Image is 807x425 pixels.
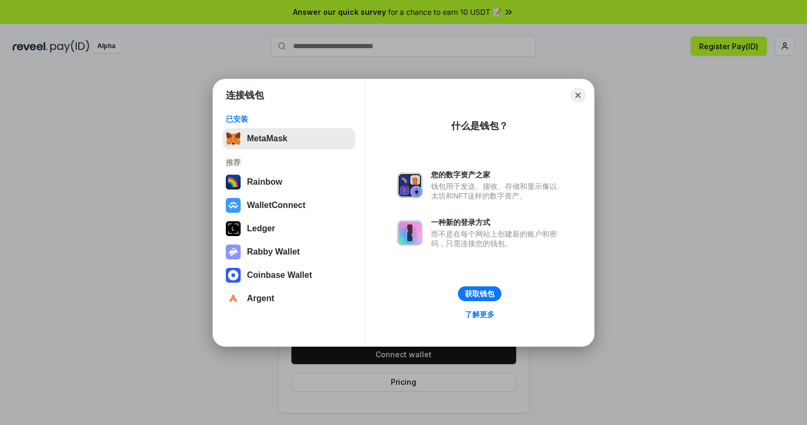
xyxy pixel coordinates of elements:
img: svg+xml,%3Csvg%20width%3D%2228%22%20height%3D%2228%22%20viewBox%3D%220%200%2028%2028%22%20fill%3D... [226,198,241,213]
div: WalletConnect [247,201,306,210]
div: 一种新的登录方式 [431,218,562,227]
button: Coinbase Wallet [223,265,355,286]
div: 什么是钱包？ [451,120,508,132]
img: svg+xml,%3Csvg%20xmlns%3D%22http%3A%2F%2Fwww.w3.org%2F2000%2Fsvg%22%20fill%3D%22none%22%20viewBox... [397,220,423,246]
button: Rainbow [223,171,355,193]
div: 获取钱包 [465,289,494,299]
img: svg+xml,%3Csvg%20xmlns%3D%22http%3A%2F%2Fwww.w3.org%2F2000%2Fsvg%22%20fill%3D%22none%22%20viewBox... [397,173,423,198]
button: WalletConnect [223,195,355,216]
a: 了解更多 [458,308,501,321]
div: 推荐 [226,158,352,167]
div: 了解更多 [465,310,494,319]
img: svg+xml,%3Csvg%20width%3D%22120%22%20height%3D%22120%22%20viewBox%3D%220%200%20120%20120%22%20fil... [226,175,241,189]
div: 您的数字资产之家 [431,170,562,179]
div: Rabby Wallet [247,247,300,257]
div: Rainbow [247,177,282,187]
img: svg+xml,%3Csvg%20width%3D%2228%22%20height%3D%2228%22%20viewBox%3D%220%200%2028%2028%22%20fill%3D... [226,291,241,306]
img: svg+xml,%3Csvg%20width%3D%2228%22%20height%3D%2228%22%20viewBox%3D%220%200%2028%2028%22%20fill%3D... [226,268,241,283]
div: Ledger [247,224,275,233]
h1: 连接钱包 [226,89,264,102]
div: Coinbase Wallet [247,270,312,280]
button: Ledger [223,218,355,239]
img: svg+xml,%3Csvg%20fill%3D%22none%22%20height%3D%2233%22%20viewBox%3D%220%200%2035%2033%22%20width%... [226,131,241,146]
button: MetaMask [223,128,355,149]
div: MetaMask [247,134,287,143]
button: 获取钱包 [458,286,501,301]
button: Argent [223,288,355,309]
div: 而不是在每个网站上创建新的账户和密码，只需连接您的钱包。 [431,229,562,248]
div: 已安装 [226,114,352,124]
button: Close [571,88,585,103]
button: Rabby Wallet [223,241,355,263]
div: Argent [247,294,274,303]
img: svg+xml,%3Csvg%20xmlns%3D%22http%3A%2F%2Fwww.w3.org%2F2000%2Fsvg%22%20width%3D%2228%22%20height%3... [226,221,241,236]
div: 钱包用于发送、接收、存储和显示像以太坊和NFT这样的数字资产。 [431,182,562,201]
img: svg+xml,%3Csvg%20xmlns%3D%22http%3A%2F%2Fwww.w3.org%2F2000%2Fsvg%22%20fill%3D%22none%22%20viewBox... [226,245,241,259]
